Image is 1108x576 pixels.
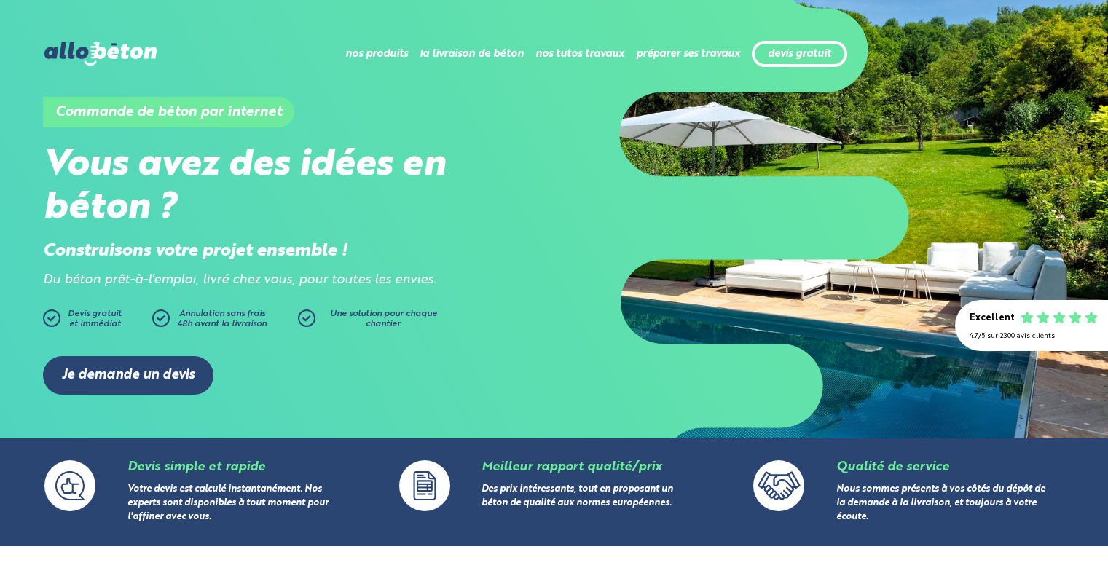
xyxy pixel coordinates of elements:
li: nos produits [345,36,408,71]
span: Annulation sans frais 48h avant la livraison [177,309,267,328]
a: Meilleur rapport qualité/prix [482,461,661,473]
li: la livraison de béton [420,36,524,71]
li: préparer ses travaux [636,36,740,71]
a: Qualité de service [836,461,949,473]
span: Une solution pour chaque chantier [330,309,437,328]
h1: Commande de béton par internet [43,97,294,127]
a: Des prix intéressants, tout en proposant un béton de qualité aux normes européennes. [482,485,673,508]
strong: Construisons votre projet ensemble ! [43,242,347,260]
a: Votre devis est calculé instantanément. Nos experts sont disponibles à tout moment pour l'affiner... [127,485,329,522]
a: Nous sommes présents à vos côtés du dépôt de la demande à la livraison, et toujours à votre écoute. [836,485,1045,522]
a: Annulation sans frais48h avant la livraison [152,309,298,334]
li: nos tutos travaux [535,36,624,71]
a: Devis gratuitet immédiat [43,309,145,334]
div: 4.7/5 sur 2300 avis clients [970,332,1093,340]
h2: Vous avez des idées en béton ? [43,144,554,230]
a: Devis simple et rapide [127,461,265,473]
i: Du béton prêt-à-l'emploi, livré chez vous, pour toutes les envies. [43,274,436,286]
a: Je demande un devis [43,356,213,395]
a: Une solution pour chaque chantier [298,309,444,334]
div: Excellent [970,313,1015,324]
img: allobéton [44,42,157,66]
span: Devis gratuit et immédiat [68,309,122,328]
a: devis gratuit [768,48,831,60]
